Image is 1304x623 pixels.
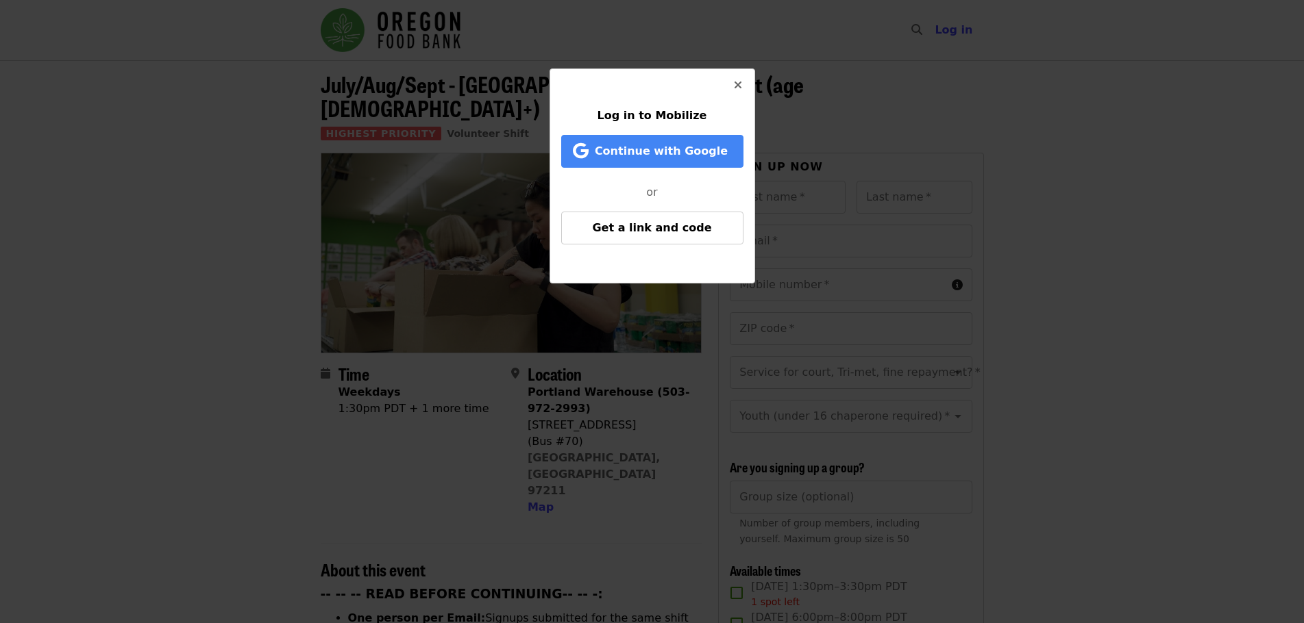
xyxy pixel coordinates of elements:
button: Close [722,69,754,102]
span: or [646,186,657,199]
button: Get a link and code [561,212,743,244]
span: Get a link and code [592,221,711,234]
span: Log in to Mobilize [598,109,707,122]
button: Continue with Google [561,135,743,168]
span: Continue with Google [595,144,728,157]
i: google icon [573,141,589,161]
i: times icon [734,79,742,92]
